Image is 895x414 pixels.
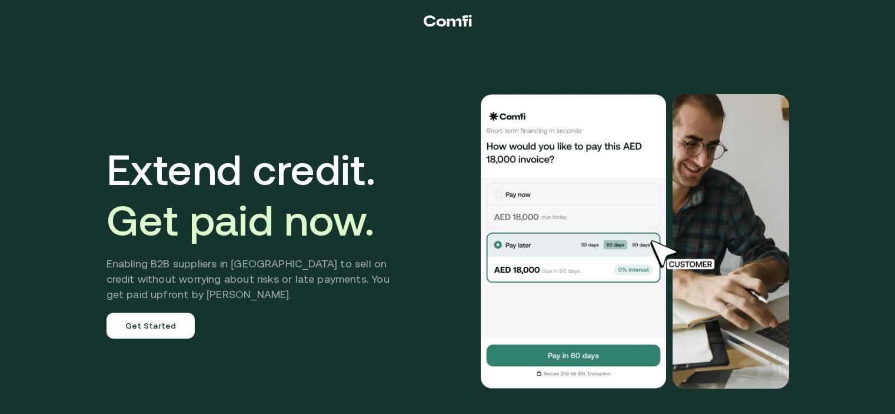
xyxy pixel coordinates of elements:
[673,94,789,389] img: Would you like to pay this AED 18,000.00 invoice?
[107,313,195,339] a: Get Started
[107,256,407,302] h2: Enabling B2B suppliers in [GEOGRAPHIC_DATA] to sell on credit without worrying about risks or lat...
[107,144,407,246] h1: Extend credit.
[107,196,375,244] span: Get paid now.
[424,3,472,38] a: Return to the top of the Comfi home page
[480,94,668,389] img: Would you like to pay this AED 18,000.00 invoice?
[642,239,728,271] img: cursor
